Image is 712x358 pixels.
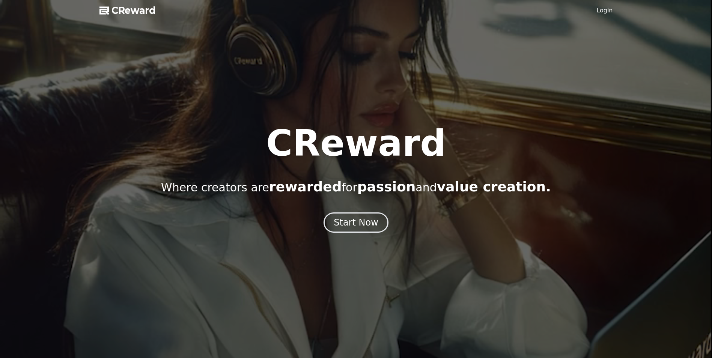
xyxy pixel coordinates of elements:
[324,212,388,233] button: Start Now
[437,179,551,194] span: value creation.
[357,179,416,194] span: passion
[99,5,156,17] a: CReward
[111,5,156,17] span: CReward
[269,179,342,194] span: rewarded
[161,179,551,194] p: Where creators are for and
[596,6,613,15] a: Login
[266,125,446,161] h1: CReward
[324,220,388,227] a: Start Now
[334,217,378,229] div: Start Now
